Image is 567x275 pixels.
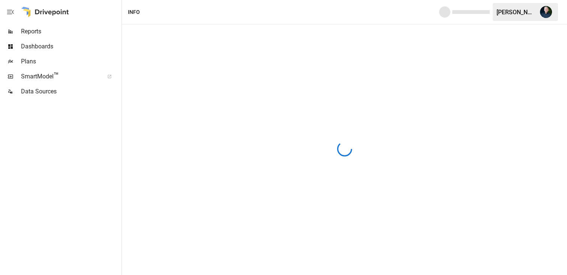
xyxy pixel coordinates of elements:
span: Dashboards [21,42,120,51]
div: [PERSON_NAME] [496,9,535,16]
span: Data Sources [21,87,120,96]
img: Tom Ferguson [540,6,552,18]
span: ™ [54,71,59,80]
span: SmartModel [21,72,99,81]
button: Tom Ferguson [535,2,556,23]
span: Plans [21,57,120,66]
span: Reports [21,27,120,36]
